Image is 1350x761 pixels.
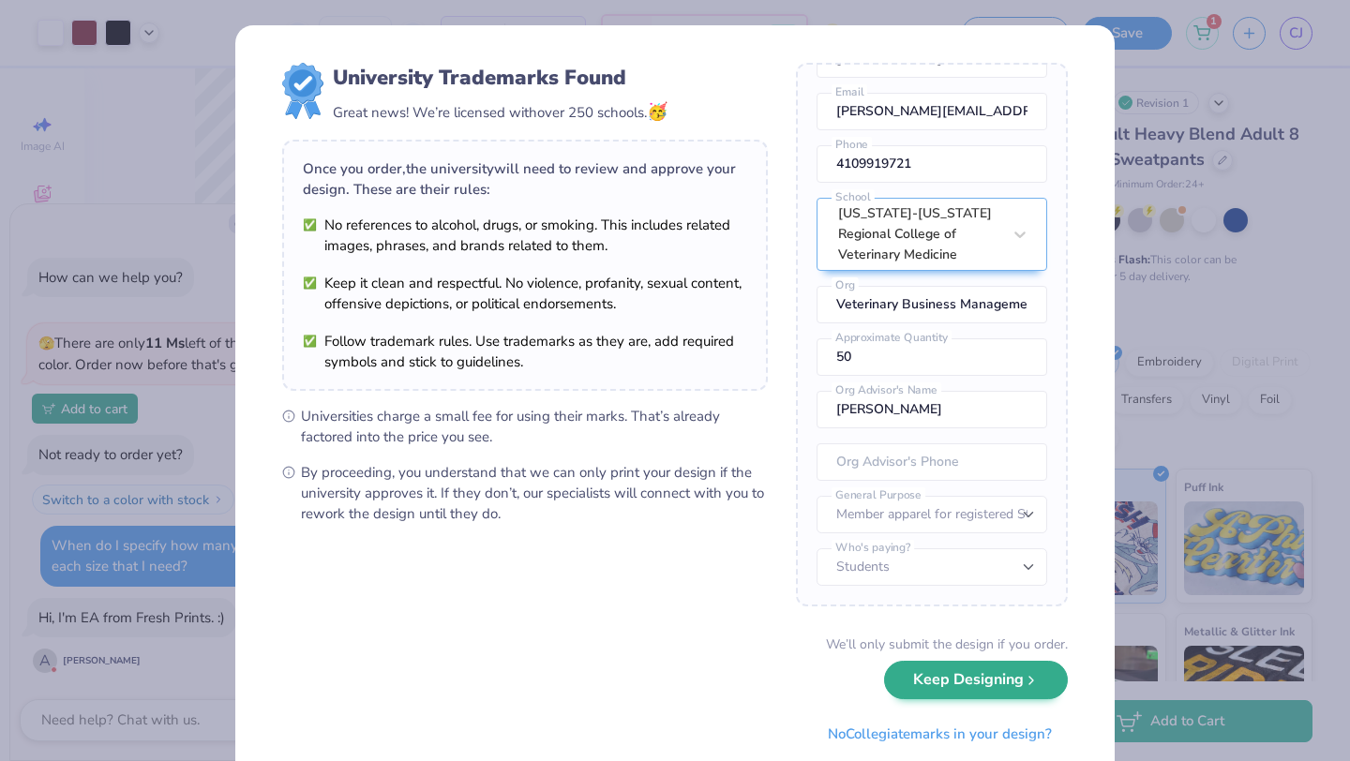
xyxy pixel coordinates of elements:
div: [US_STATE]-[US_STATE] Regional College of Veterinary Medicine [838,203,1001,265]
div: Once you order, the university will need to review and approve your design. These are their rules: [303,158,747,200]
input: Org [817,286,1047,323]
input: Phone [817,145,1047,183]
span: Universities charge a small fee for using their marks. That’s already factored into the price you... [301,406,768,447]
button: Keep Designing [884,661,1068,699]
li: Keep it clean and respectful. No violence, profanity, sexual content, offensive depictions, or po... [303,273,747,314]
div: Great news! We’re licensed with over 250 schools. [333,99,667,125]
span: 🥳 [647,100,667,123]
img: license-marks-badge.png [282,63,323,119]
button: NoCollegiatemarks in your design? [812,715,1068,754]
div: We’ll only submit the design if you order. [826,634,1068,654]
span: By proceeding, you understand that we can only print your design if the university approves it. I... [301,462,768,524]
div: University Trademarks Found [333,63,667,93]
li: Follow trademark rules. Use trademarks as they are, add required symbols and stick to guidelines. [303,331,747,372]
input: Email [817,93,1047,130]
input: Org Advisor's Phone [817,443,1047,481]
li: No references to alcohol, drugs, or smoking. This includes related images, phrases, and brands re... [303,215,747,256]
input: Approximate Quantity [817,338,1047,376]
input: Org Advisor's Name [817,391,1047,428]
